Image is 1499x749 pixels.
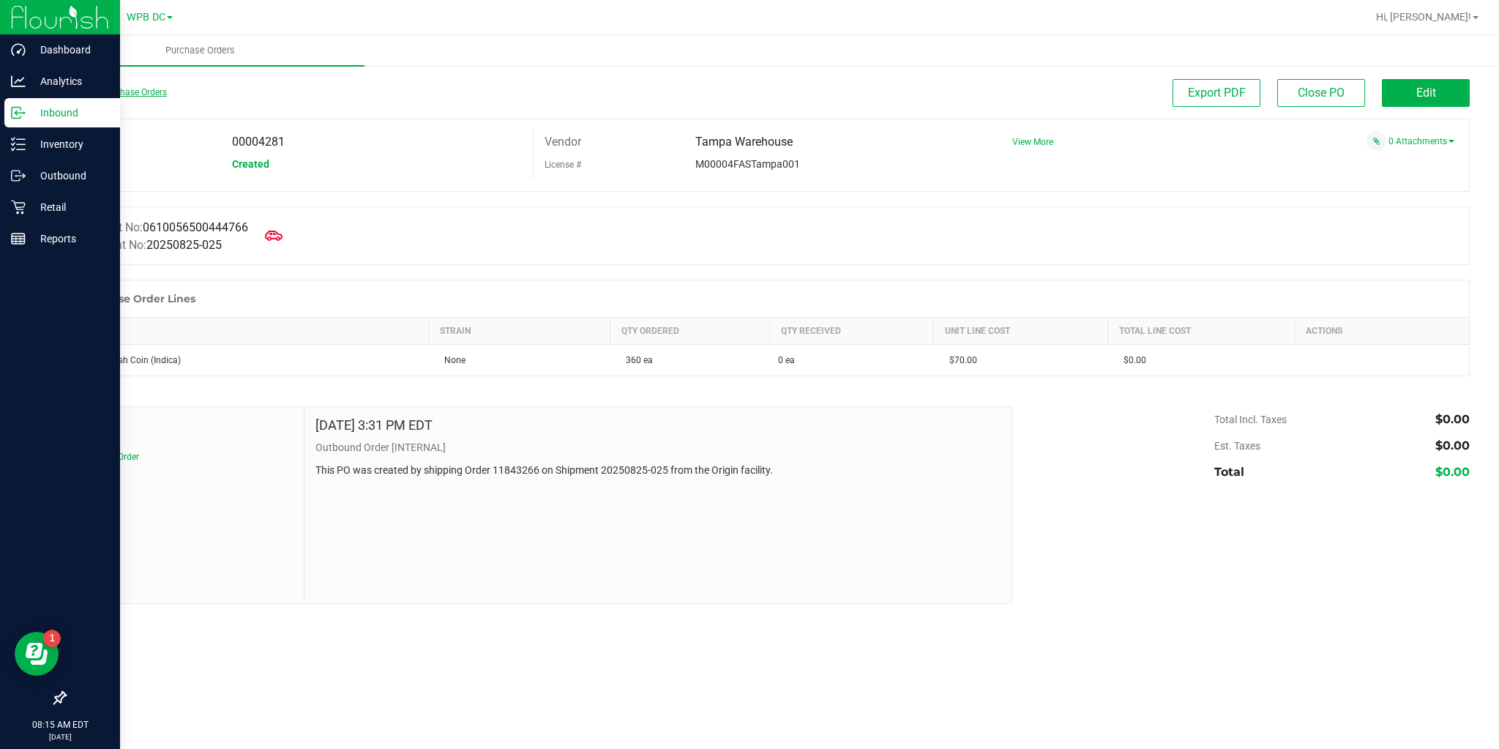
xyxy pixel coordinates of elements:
[1173,79,1260,107] button: Export PDF
[610,318,769,345] th: Qty Ordered
[1388,136,1454,146] a: 0 Attachments
[26,41,113,59] p: Dashboard
[11,200,26,215] inline-svg: Retail
[76,236,222,254] label: Shipment No:
[695,135,793,149] span: Tampa Warehouse
[66,318,429,345] th: Item
[437,355,466,365] span: None
[1214,440,1260,452] span: Est. Taxes
[778,354,795,367] span: 0 ea
[428,318,610,345] th: Strain
[35,35,365,66] a: Purchase Orders
[769,318,933,345] th: Qty Received
[26,167,113,185] p: Outbound
[11,137,26,152] inline-svg: Inventory
[146,238,222,252] span: 20250825-025
[26,72,113,90] p: Analytics
[1107,318,1295,345] th: Total Line Cost
[545,131,581,153] label: Vendor
[1277,79,1365,107] button: Close PO
[11,168,26,183] inline-svg: Outbound
[942,355,977,365] span: $70.00
[933,318,1107,345] th: Unit Line Cost
[1382,79,1470,107] button: Edit
[7,731,113,742] p: [DATE]
[1367,131,1386,151] span: Attach a document
[26,104,113,122] p: Inbound
[11,74,26,89] inline-svg: Analytics
[1416,86,1436,100] span: Edit
[76,418,293,436] span: Notes
[1214,414,1287,425] span: Total Incl. Taxes
[11,42,26,57] inline-svg: Dashboard
[1295,318,1469,345] th: Actions
[26,230,113,247] p: Reports
[43,630,61,647] iframe: Resource center unread badge
[146,44,255,57] span: Purchase Orders
[618,355,653,365] span: 360 ea
[1214,465,1244,479] span: Total
[695,158,800,170] span: M00004FASTampa001
[315,418,433,433] h4: [DATE] 3:31 PM EDT
[1188,86,1246,100] span: Export PDF
[545,154,581,176] label: License #
[315,463,1001,478] p: This PO was created by shipping Order 11843266 on Shipment 20250825-025 from the Origin facility.
[26,135,113,153] p: Inventory
[1435,412,1470,426] span: $0.00
[1116,355,1146,365] span: $0.00
[1435,465,1470,479] span: $0.00
[76,219,248,236] label: Manifest No:
[143,220,248,234] span: 0610056500444766
[11,105,26,120] inline-svg: Inbound
[259,221,288,250] span: Mark as Arrived
[1376,11,1471,23] span: Hi, [PERSON_NAME]!
[1012,137,1053,147] a: View More
[315,440,1001,455] p: Outbound Order [INTERNAL]
[11,231,26,246] inline-svg: Reports
[127,11,165,23] span: WPB DC
[1435,439,1470,452] span: $0.00
[15,632,59,676] iframe: Resource center
[232,158,269,170] span: Created
[80,293,195,305] h1: Purchase Order Lines
[7,718,113,731] p: 08:15 AM EDT
[1298,86,1345,100] span: Close PO
[26,198,113,216] p: Retail
[75,354,420,367] div: FT 2g Hash Coin (Indica)
[232,135,285,149] span: 00004281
